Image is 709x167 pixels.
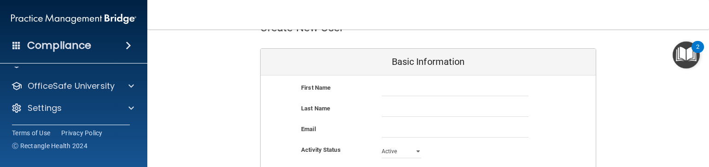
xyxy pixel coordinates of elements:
[673,41,700,69] button: Open Resource Center, 2 new notifications
[260,22,344,34] h4: Create New User
[696,47,699,59] div: 2
[301,105,330,112] b: Last Name
[301,84,331,91] b: First Name
[301,146,341,153] b: Activity Status
[12,128,50,138] a: Terms of Use
[663,104,698,138] iframe: Drift Widget Chat Controller
[28,81,115,92] p: OfficeSafe University
[12,141,87,150] span: Ⓒ Rectangle Health 2024
[11,81,134,92] a: OfficeSafe University
[28,103,62,114] p: Settings
[61,128,103,138] a: Privacy Policy
[301,126,316,132] b: Email
[11,103,134,114] a: Settings
[27,39,91,52] h4: Compliance
[11,10,136,28] img: PMB logo
[261,49,596,75] div: Basic Information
